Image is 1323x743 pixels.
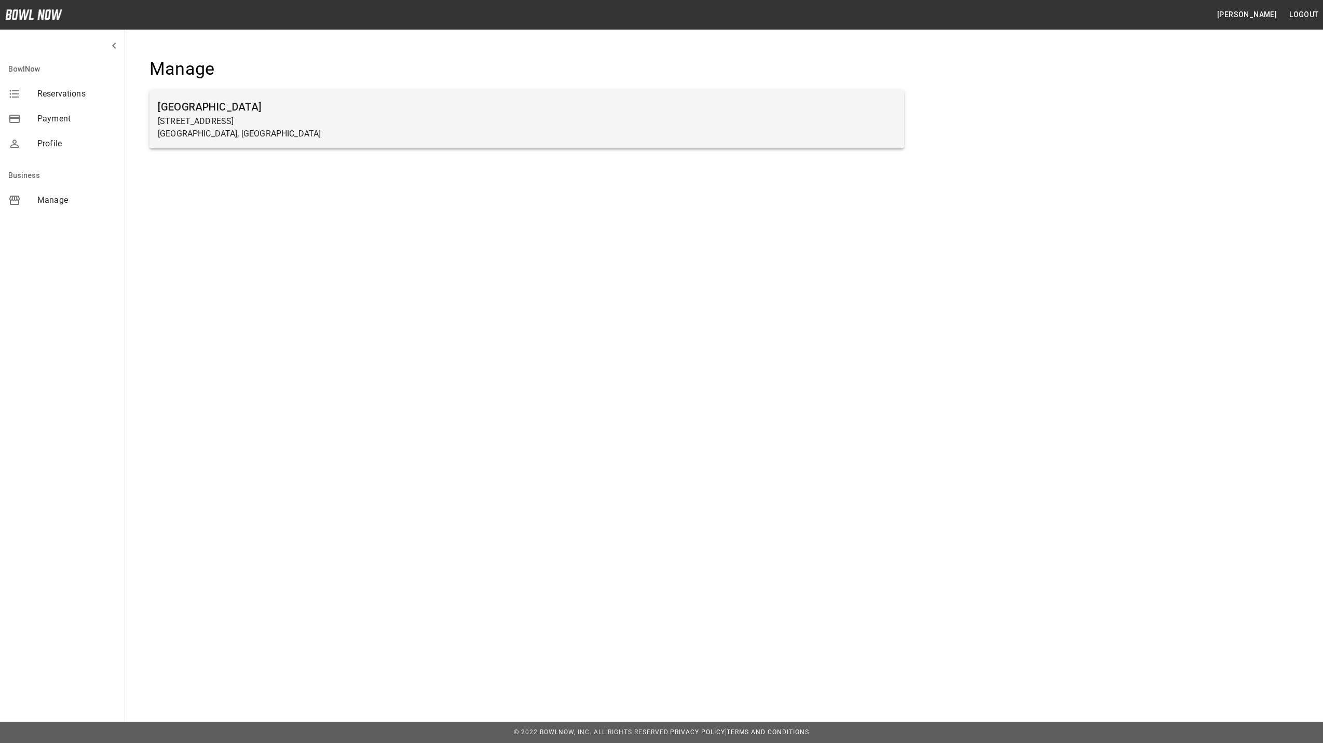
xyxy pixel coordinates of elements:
[37,194,116,207] span: Manage
[670,728,725,736] a: Privacy Policy
[1213,5,1281,24] button: [PERSON_NAME]
[37,137,116,150] span: Profile
[727,728,809,736] a: Terms and Conditions
[158,99,896,115] h6: [GEOGRAPHIC_DATA]
[1286,5,1323,24] button: Logout
[37,88,116,100] span: Reservations
[514,728,670,736] span: © 2022 BowlNow, Inc. All Rights Reserved.
[158,128,896,140] p: [GEOGRAPHIC_DATA], [GEOGRAPHIC_DATA]
[37,113,116,125] span: Payment
[5,9,62,20] img: logo
[158,115,896,128] p: [STREET_ADDRESS]
[149,58,904,80] h4: Manage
